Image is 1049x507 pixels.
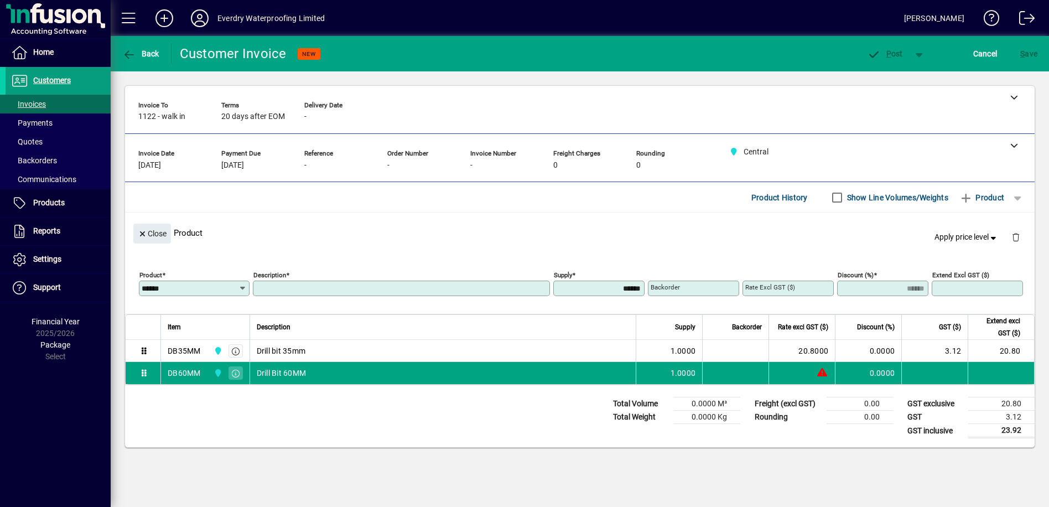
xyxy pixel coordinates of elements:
td: 23.92 [968,424,1035,438]
span: Central [211,367,224,379]
button: Close [133,224,171,244]
span: Back [122,49,159,58]
span: Payments [11,118,53,127]
span: Backorders [11,156,57,165]
span: ave [1020,45,1037,63]
span: Drill bit 35mm [257,345,306,356]
td: 0.00 [827,411,893,424]
span: - [470,161,472,170]
label: Show Line Volumes/Weights [845,192,948,203]
span: Settings [33,255,61,263]
mat-label: Description [253,271,286,279]
span: - [304,112,307,121]
span: 1122 - walk in [138,112,185,121]
span: Customers [33,76,71,85]
td: Freight (excl GST) [749,397,827,411]
mat-label: Backorder [651,283,680,291]
span: Communications [11,175,76,184]
span: Supply [675,321,695,333]
div: Everdry Waterproofing Limited [217,9,325,27]
a: Payments [6,113,111,132]
td: 0.0000 [835,340,901,362]
span: Central [211,345,224,357]
button: Product [954,188,1010,208]
a: Home [6,39,111,66]
td: Rounding [749,411,827,424]
button: Profile [182,8,217,28]
span: Products [33,198,65,207]
span: Backorder [732,321,762,333]
span: Item [168,321,181,333]
mat-label: Rate excl GST ($) [745,283,795,291]
span: Rate excl GST ($) [778,321,828,333]
td: 0.0000 [835,362,901,384]
span: Home [33,48,54,56]
span: ost [867,49,903,58]
div: Product [125,213,1035,253]
td: GST exclusive [902,397,968,411]
mat-label: Supply [554,271,572,279]
span: GST ($) [939,321,961,333]
span: 0 [636,161,641,170]
span: [DATE] [138,161,161,170]
span: Description [257,321,290,333]
a: Knowledge Base [975,2,1000,38]
button: Apply price level [930,227,1003,247]
span: 0 [553,161,558,170]
td: 20.80 [968,397,1035,411]
td: 0.0000 M³ [674,397,740,411]
button: Cancel [970,44,1000,64]
span: - [387,161,390,170]
mat-label: Extend excl GST ($) [932,271,989,279]
button: Save [1017,44,1040,64]
td: 20.80 [968,340,1034,362]
div: 20.8000 [776,345,828,356]
span: Financial Year [32,317,80,326]
div: DB35MM [168,345,201,356]
td: GST [902,411,968,424]
div: Customer Invoice [180,45,287,63]
app-page-header-button: Close [131,228,174,238]
span: Package [40,340,70,349]
a: Products [6,189,111,217]
button: Delete [1003,224,1029,250]
a: Communications [6,170,111,189]
span: Discount (%) [857,321,895,333]
span: Extend excl GST ($) [975,315,1020,339]
span: 1.0000 [671,368,696,379]
td: GST inclusive [902,424,968,438]
span: Support [33,283,61,292]
a: Support [6,274,111,302]
td: 3.12 [968,411,1035,424]
span: [DATE] [221,161,244,170]
a: Quotes [6,132,111,151]
a: Reports [6,218,111,245]
span: 20 days after EOM [221,112,285,121]
td: 0.00 [827,397,893,411]
div: [PERSON_NAME] [904,9,964,27]
mat-label: Product [139,271,162,279]
td: Total Weight [607,411,674,424]
app-page-header-button: Back [111,44,172,64]
button: Post [861,44,908,64]
span: Quotes [11,137,43,146]
span: 1.0000 [671,345,696,356]
a: Settings [6,246,111,273]
span: Cancel [973,45,998,63]
td: 3.12 [901,340,968,362]
span: - [304,161,307,170]
span: P [886,49,891,58]
span: Product History [751,189,808,206]
a: Invoices [6,95,111,113]
button: Back [120,44,162,64]
mat-label: Discount (%) [838,271,874,279]
td: 0.0000 Kg [674,411,740,424]
span: Apply price level [934,231,999,243]
span: NEW [302,50,316,58]
a: Backorders [6,151,111,170]
td: Total Volume [607,397,674,411]
span: S [1020,49,1025,58]
button: Product History [747,188,812,208]
span: Close [138,225,167,243]
span: Reports [33,226,60,235]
